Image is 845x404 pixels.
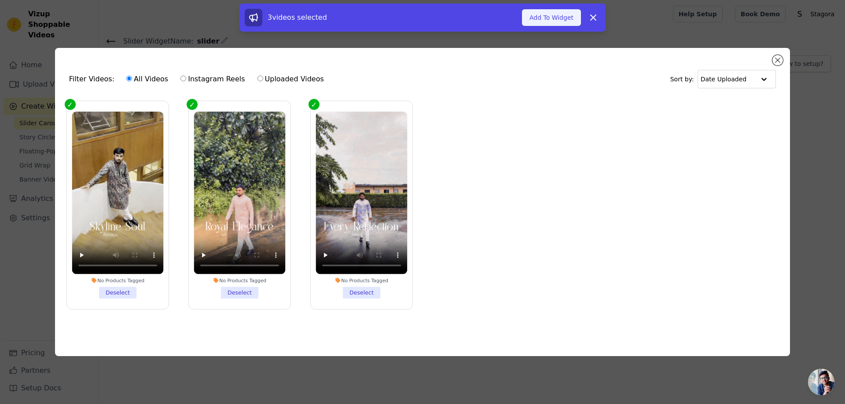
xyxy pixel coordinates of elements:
label: All Videos [126,73,169,85]
div: No Products Tagged [316,277,407,284]
div: No Products Tagged [72,277,163,284]
div: Open chat [808,369,834,395]
div: Sort by: [670,70,776,88]
div: No Products Tagged [194,277,285,284]
button: Add To Widget [522,9,581,26]
label: Uploaded Videos [257,73,324,85]
span: 3 videos selected [268,13,327,22]
label: Instagram Reels [180,73,245,85]
div: Filter Videos: [69,69,329,89]
button: Close modal [772,55,783,66]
